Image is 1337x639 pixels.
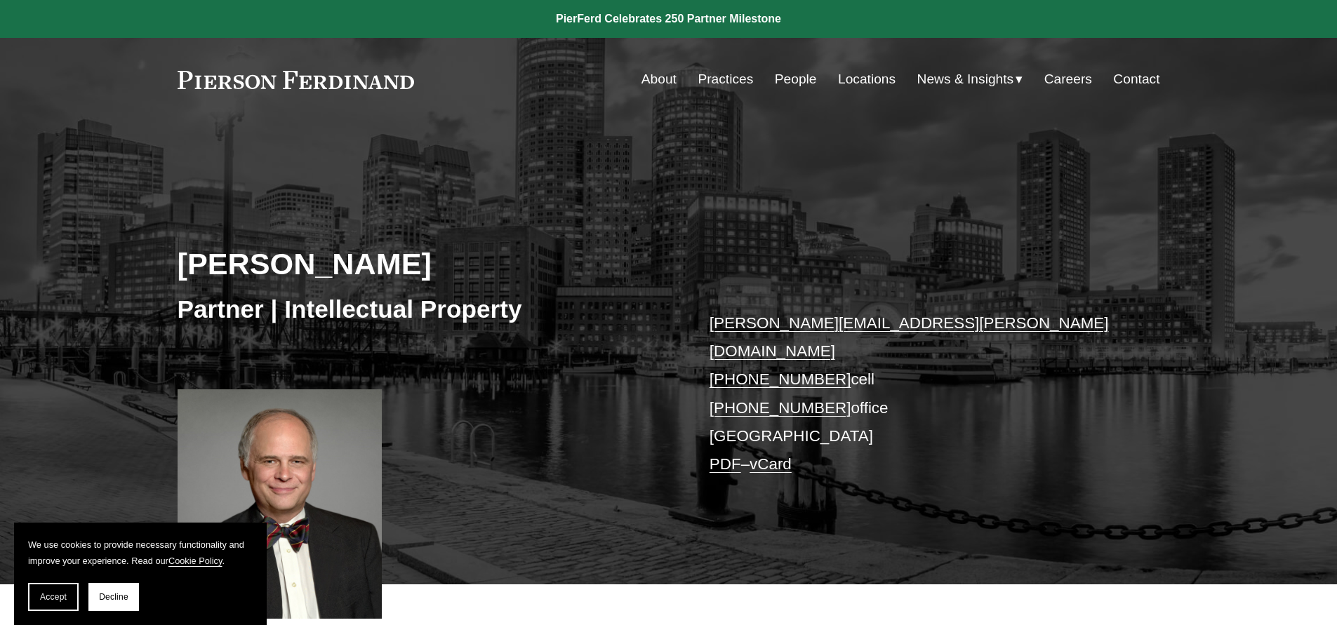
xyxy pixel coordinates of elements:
[40,592,67,602] span: Accept
[710,455,741,473] a: PDF
[710,399,851,417] a: [PHONE_NUMBER]
[710,370,851,388] a: [PHONE_NUMBER]
[838,66,896,93] a: Locations
[99,592,128,602] span: Decline
[168,556,222,566] a: Cookie Policy
[917,66,1023,93] a: folder dropdown
[775,66,817,93] a: People
[710,314,1109,360] a: [PERSON_NAME][EMAIL_ADDRESS][PERSON_NAME][DOMAIN_NAME]
[1113,66,1159,93] a: Contact
[698,66,753,93] a: Practices
[88,583,139,611] button: Decline
[178,245,669,282] h2: [PERSON_NAME]
[750,455,792,473] a: vCard
[28,537,253,569] p: We use cookies to provide necessary functionality and improve your experience. Read our .
[28,583,79,611] button: Accept
[14,523,267,625] section: Cookie banner
[710,309,1119,479] p: cell office [GEOGRAPHIC_DATA] –
[641,66,677,93] a: About
[178,294,669,325] h3: Partner | Intellectual Property
[1044,66,1092,93] a: Careers
[917,67,1014,92] span: News & Insights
